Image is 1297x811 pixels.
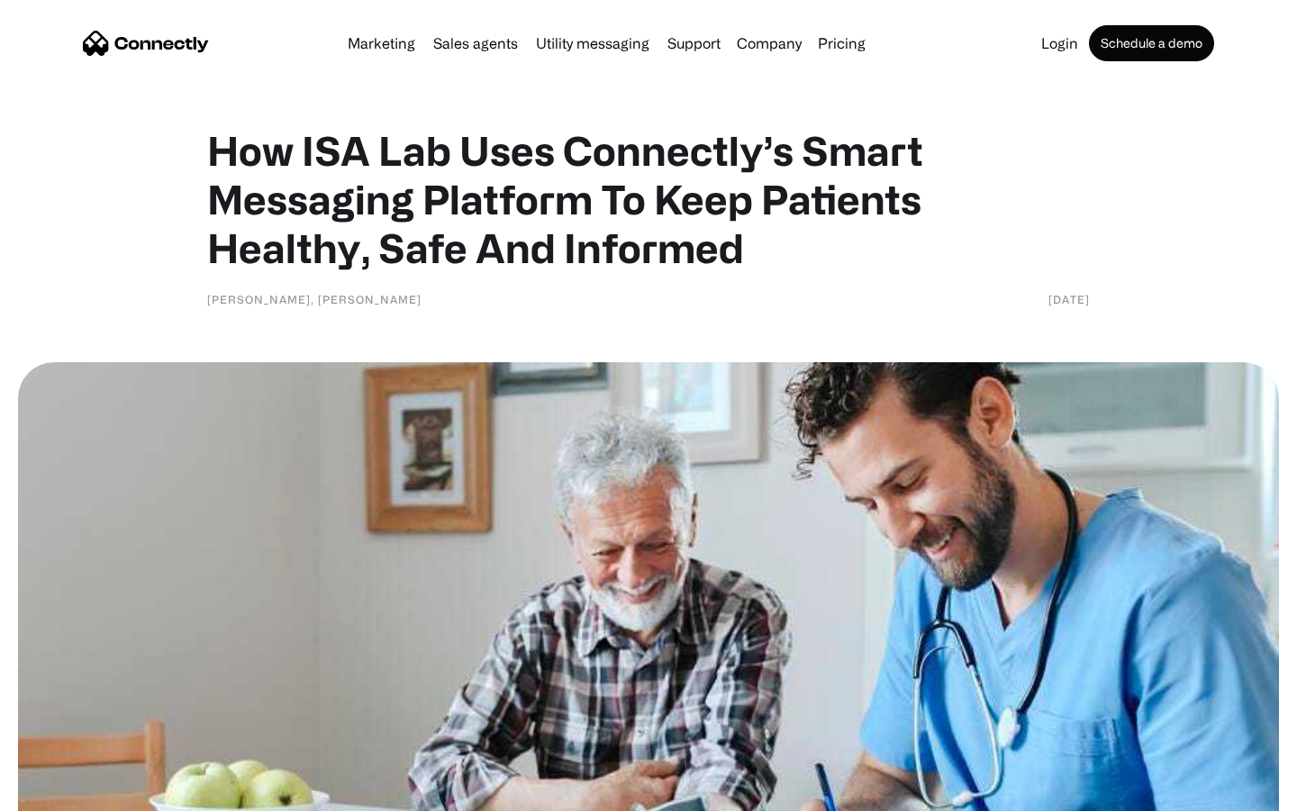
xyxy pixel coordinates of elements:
[207,290,422,308] div: [PERSON_NAME], [PERSON_NAME]
[1034,36,1085,50] a: Login
[1089,25,1214,61] a: Schedule a demo
[529,36,657,50] a: Utility messaging
[340,36,422,50] a: Marketing
[1048,290,1090,308] div: [DATE]
[811,36,873,50] a: Pricing
[36,779,108,805] ul: Language list
[660,36,728,50] a: Support
[426,36,525,50] a: Sales agents
[737,31,802,56] div: Company
[207,126,1090,272] h1: How ISA Lab Uses Connectly’s Smart Messaging Platform To Keep Patients Healthy, Safe And Informed
[18,779,108,805] aside: Language selected: English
